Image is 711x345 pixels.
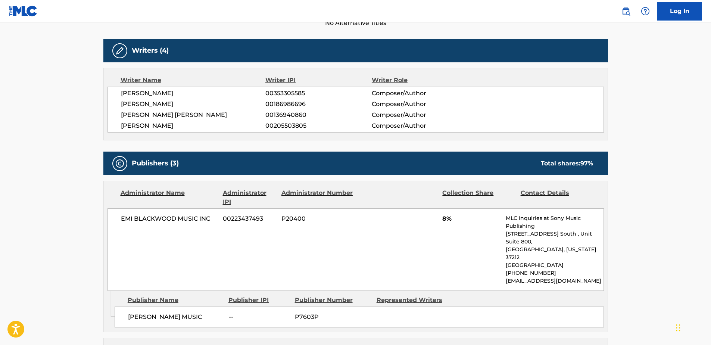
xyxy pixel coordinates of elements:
span: Composer/Author [372,121,468,130]
h5: Writers (4) [132,46,169,55]
span: 00353305585 [265,89,371,98]
div: Help [638,4,653,19]
div: Publisher IPI [228,296,289,305]
span: Composer/Author [372,111,468,119]
span: EMI BLACKWOOD MUSIC INC [121,214,218,223]
p: [STREET_ADDRESS] South , Unit Suite 800, [506,230,603,246]
p: [PHONE_NUMBER] [506,269,603,277]
h5: Publishers (3) [132,159,179,168]
div: Drag [676,317,680,339]
div: Total shares: [541,159,593,168]
a: Public Search [618,4,633,19]
span: P20400 [281,214,354,223]
div: Publisher Number [295,296,371,305]
span: 00186986696 [265,100,371,109]
p: [GEOGRAPHIC_DATA], [US_STATE] 37212 [506,246,603,261]
img: Writers [115,46,124,55]
div: Administrator Name [121,189,217,206]
img: Publishers [115,159,124,168]
span: [PERSON_NAME] MUSIC [128,313,223,321]
span: 00223437493 [223,214,276,223]
iframe: Chat Widget [674,309,711,345]
p: [GEOGRAPHIC_DATA] [506,261,603,269]
span: Composer/Author [372,89,468,98]
span: P7603P [295,313,371,321]
div: Contact Details [521,189,593,206]
div: Represented Writers [377,296,453,305]
span: 00136940860 [265,111,371,119]
span: 00205503805 [265,121,371,130]
p: MLC Inquiries at Sony Music Publishing [506,214,603,230]
span: 97 % [580,160,593,167]
span: Composer/Author [372,100,468,109]
img: search [621,7,630,16]
span: 8% [442,214,500,223]
a: Log In [657,2,702,21]
span: No Alternative Titles [103,19,608,28]
span: -- [229,313,289,321]
div: Writer Name [121,76,266,85]
span: [PERSON_NAME] [PERSON_NAME] [121,111,266,119]
div: Administrator IPI [223,189,276,206]
img: help [641,7,650,16]
p: [EMAIL_ADDRESS][DOMAIN_NAME] [506,277,603,285]
span: [PERSON_NAME] [121,100,266,109]
span: [PERSON_NAME] [121,121,266,130]
div: Writer Role [372,76,468,85]
div: Administrator Number [281,189,354,206]
div: Collection Share [442,189,515,206]
span: [PERSON_NAME] [121,89,266,98]
img: MLC Logo [9,6,38,16]
div: Writer IPI [265,76,372,85]
div: Publisher Name [128,296,223,305]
